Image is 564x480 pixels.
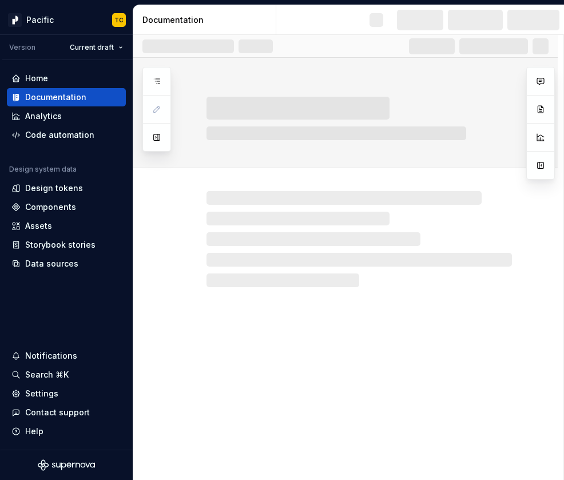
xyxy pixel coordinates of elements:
div: Data sources [25,258,78,269]
a: Home [7,69,126,88]
button: Notifications [7,347,126,365]
a: Assets [7,217,126,235]
div: Settings [25,388,58,399]
a: Analytics [7,107,126,125]
div: Assets [25,220,52,232]
div: Search ⌘K [25,369,69,380]
div: Contact support [25,407,90,418]
div: Design tokens [25,183,83,194]
a: Design tokens [7,179,126,197]
div: Pacific [26,14,54,26]
img: 8d0dbd7b-a897-4c39-8ca0-62fbda938e11.png [8,13,22,27]
div: Help [25,426,43,437]
div: Design system data [9,165,77,174]
button: PacificTC [2,7,130,32]
div: Documentation [142,14,271,26]
div: Documentation [25,92,86,103]
a: Data sources [7,255,126,273]
span: Current draft [70,43,114,52]
button: Current draft [65,39,128,55]
div: Version [9,43,35,52]
svg: Supernova Logo [38,459,95,471]
div: TC [114,15,124,25]
button: Search ⌘K [7,366,126,384]
a: Settings [7,384,126,403]
div: Analytics [25,110,62,122]
div: Components [25,201,76,213]
a: Documentation [7,88,126,106]
div: Home [25,73,48,84]
button: Help [7,422,126,441]
div: Code automation [25,129,94,141]
div: Notifications [25,350,77,362]
div: Storybook stories [25,239,96,251]
button: Contact support [7,403,126,422]
a: Storybook stories [7,236,126,254]
a: Components [7,198,126,216]
a: Code automation [7,126,126,144]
